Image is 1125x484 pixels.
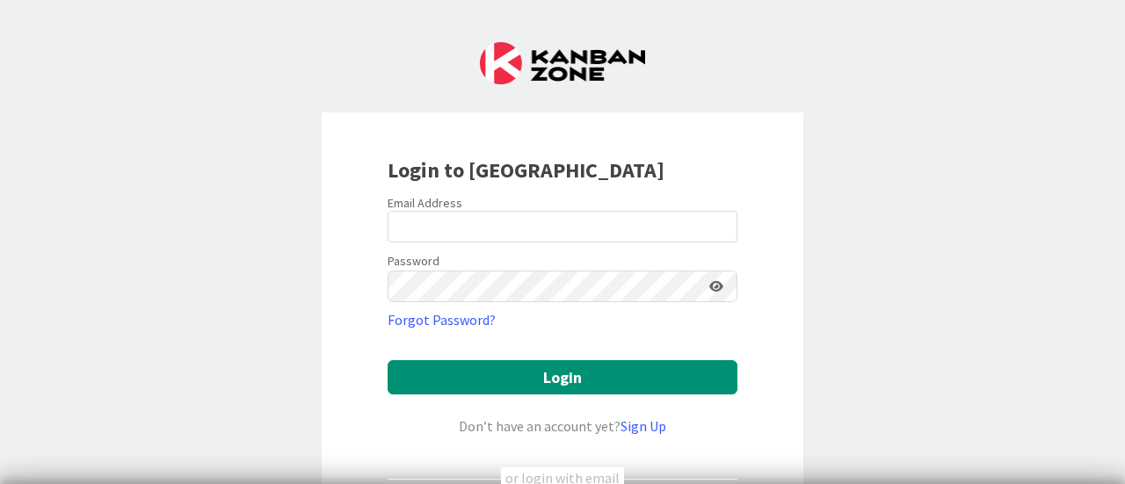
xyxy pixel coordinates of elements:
[388,195,462,211] label: Email Address
[388,415,737,437] div: Don’t have an account yet?
[388,252,439,271] label: Password
[388,360,737,394] button: Login
[621,417,666,435] a: Sign Up
[388,156,664,184] b: Login to [GEOGRAPHIC_DATA]
[480,42,645,84] img: Kanban Zone
[388,309,496,330] a: Forgot Password?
